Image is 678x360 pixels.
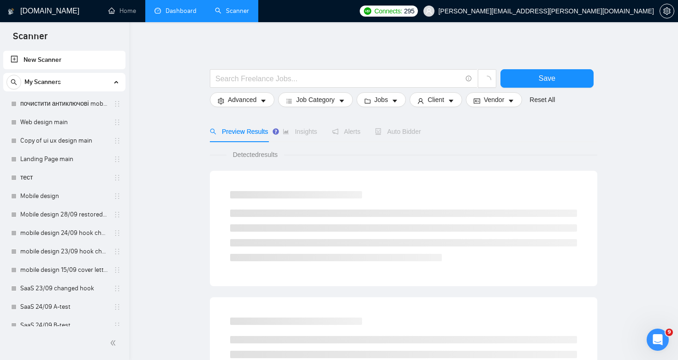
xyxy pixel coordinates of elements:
a: searchScanner [215,7,249,15]
span: user [426,8,432,14]
span: area-chart [283,128,289,135]
a: SaaS 24/09 B-test [20,316,108,335]
span: caret-down [508,97,514,104]
a: SaaS 23/09 changed hook [20,279,108,298]
iframe: Intercom live chat [647,329,669,351]
span: Auto Bidder [375,128,421,135]
span: bars [286,97,292,104]
span: holder [113,322,121,329]
span: caret-down [339,97,345,104]
span: Vendor [484,95,504,105]
span: holder [113,174,121,181]
div: Tooltip anchor [272,127,280,136]
span: search [7,79,21,85]
span: holder [113,229,121,237]
span: Advanced [228,95,256,105]
span: notification [332,128,339,135]
button: setting [660,4,674,18]
span: holder [113,266,121,274]
a: Web design main [20,113,108,132]
span: loading [483,76,491,84]
a: homeHome [108,7,136,15]
a: New Scanner [11,51,118,69]
button: settingAdvancedcaret-down [210,92,274,107]
a: mobile design 23/09 hook changed [20,242,108,261]
span: holder [113,211,121,218]
span: holder [113,248,121,255]
a: Mobile design 28/09 restored to first version [20,205,108,224]
a: Copy of ui ux design main [20,132,108,150]
a: mobile design 15/09 cover letter another first part [20,261,108,279]
img: logo [8,4,14,19]
span: info-circle [466,76,472,82]
span: Detected results [226,150,284,160]
a: тест [20,168,108,187]
a: mobile design 24/09 hook changed [20,224,108,242]
span: Job Category [296,95,334,105]
button: Save [500,69,594,88]
span: holder [113,100,121,108]
span: Save [539,72,555,84]
button: search [6,75,21,90]
input: Search Freelance Jobs... [215,73,462,84]
a: setting [660,7,674,15]
span: My Scanners [24,73,61,91]
span: folder [364,97,371,104]
span: Alerts [332,128,361,135]
span: holder [113,119,121,126]
a: Mobile design [20,187,108,205]
span: Connects: [375,6,402,16]
span: holder [113,137,121,144]
span: caret-down [260,97,267,104]
span: Preview Results [210,128,268,135]
span: caret-down [392,97,398,104]
a: почистити антиключові mobile design main [20,95,108,113]
button: userClientcaret-down [410,92,462,107]
span: Scanner [6,30,55,49]
span: double-left [110,338,119,348]
span: holder [113,192,121,200]
span: user [417,97,424,104]
span: 295 [404,6,414,16]
span: Jobs [375,95,388,105]
li: New Scanner [3,51,125,69]
span: caret-down [448,97,454,104]
a: Reset All [529,95,555,105]
button: idcardVendorcaret-down [466,92,522,107]
span: robot [375,128,381,135]
img: upwork-logo.png [364,7,371,15]
span: setting [218,97,224,104]
span: idcard [474,97,480,104]
button: folderJobscaret-down [357,92,406,107]
span: search [210,128,216,135]
span: 9 [666,329,673,336]
a: Landing Page main [20,150,108,168]
a: dashboardDashboard [155,7,196,15]
span: Client [428,95,444,105]
button: barsJob Categorycaret-down [278,92,352,107]
span: Insights [283,128,317,135]
span: holder [113,156,121,163]
a: SaaS 24/09 A-test [20,298,108,316]
span: holder [113,303,121,311]
span: holder [113,285,121,292]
